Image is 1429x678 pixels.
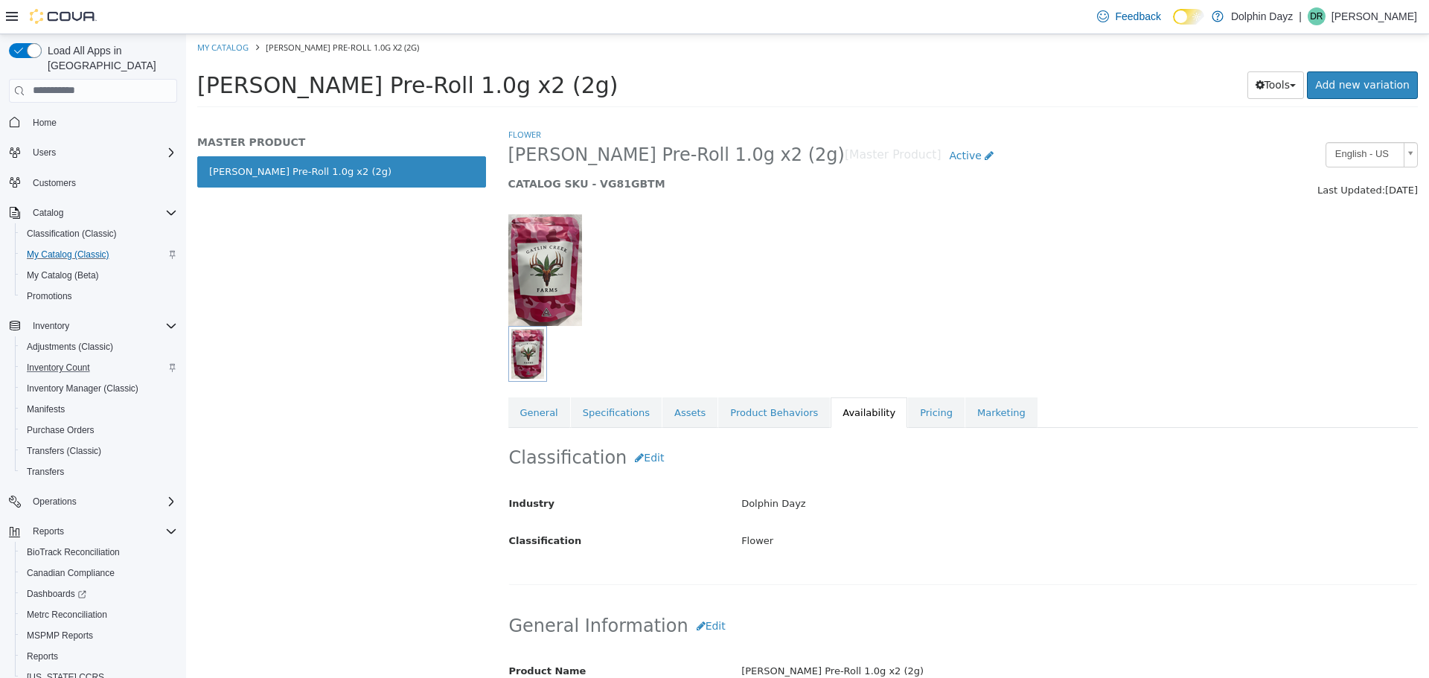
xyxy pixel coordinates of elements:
button: Classification (Classic) [15,223,183,244]
span: Metrc Reconciliation [27,609,107,621]
a: Canadian Compliance [21,564,121,582]
span: Manifests [21,400,177,418]
a: Dashboards [15,583,183,604]
a: Availability [645,363,721,394]
span: Home [27,113,177,132]
span: English - US [1140,109,1212,132]
button: Tools [1061,37,1119,65]
a: Inventory Manager (Classic) [21,380,144,397]
span: Inventory Manager (Classic) [21,380,177,397]
span: Feedback [1115,9,1160,24]
button: MSPMP Reports [15,625,183,646]
div: Flower [544,494,1242,520]
span: Purchase Orders [21,421,177,439]
span: Adjustments (Classic) [21,338,177,356]
a: BioTrack Reconciliation [21,543,126,561]
span: [PERSON_NAME] Pre-Roll 1.0g x2 (2g) [80,7,233,19]
button: Home [3,112,183,133]
span: Metrc Reconciliation [21,606,177,624]
span: Users [33,147,56,159]
span: Canadian Compliance [27,567,115,579]
span: Inventory [27,317,177,335]
span: Customers [33,177,76,189]
span: My Catalog (Classic) [27,249,109,260]
span: Dashboards [21,585,177,603]
span: [PERSON_NAME] Pre-Roll 1.0g x2 (2g) [11,38,432,64]
input: Dark Mode [1173,9,1204,25]
button: Canadian Compliance [15,563,183,583]
a: [PERSON_NAME] Pre-Roll 1.0g x2 (2g) [11,122,300,153]
span: Transfers (Classic) [21,442,177,460]
a: Promotions [21,287,78,305]
span: DR [1310,7,1323,25]
span: Dashboards [27,588,86,600]
a: Home [27,114,63,132]
a: My Catalog (Classic) [21,246,115,263]
button: BioTrack Reconciliation [15,542,183,563]
span: Operations [33,496,77,508]
p: [PERSON_NAME] [1332,7,1417,25]
button: Inventory Manager (Classic) [15,378,183,399]
span: Users [27,144,177,161]
a: Dashboards [21,585,92,603]
a: MSPMP Reports [21,627,99,645]
span: Load All Apps in [GEOGRAPHIC_DATA] [42,43,177,73]
button: Transfers (Classic) [15,441,183,461]
span: Adjustments (Classic) [27,341,113,353]
span: Industry [323,464,369,475]
span: Customers [27,173,177,192]
span: Reports [21,647,177,665]
a: My Catalog (Beta) [21,266,105,284]
button: My Catalog (Beta) [15,265,183,286]
span: Reports [27,650,58,662]
a: Purchase Orders [21,421,100,439]
span: Canadian Compliance [21,564,177,582]
button: Inventory [27,317,75,335]
a: English - US [1139,108,1232,133]
button: Promotions [15,286,183,307]
span: Last Updated: [1131,150,1199,161]
span: Catalog [27,204,177,222]
span: Manifests [27,403,65,415]
button: Transfers [15,461,183,482]
span: BioTrack Reconciliation [27,546,120,558]
span: Inventory Count [21,359,177,377]
img: 150 [322,180,396,292]
a: Pricing [722,363,779,394]
span: BioTrack Reconciliation [21,543,177,561]
button: Edit [441,410,486,438]
span: Classification [323,501,396,512]
button: My Catalog (Classic) [15,244,183,265]
a: Inventory Count [21,359,96,377]
h2: General Information [323,578,1232,606]
a: Metrc Reconciliation [21,606,113,624]
button: Users [27,144,62,161]
div: Donna Ryan [1308,7,1326,25]
span: Operations [27,493,177,511]
h2: Classification [323,410,1232,438]
a: Adjustments (Classic) [21,338,119,356]
div: [PERSON_NAME] Pre-Roll 1.0g x2 (2g) [544,624,1242,650]
a: Assets [476,363,531,394]
span: Promotions [27,290,72,302]
a: Product Behaviors [532,363,644,394]
button: Operations [3,491,183,512]
span: Home [33,117,57,129]
p: Dolphin Dayz [1231,7,1293,25]
a: Feedback [1091,1,1166,31]
button: Reports [27,522,70,540]
span: Reports [27,522,177,540]
a: General [322,363,384,394]
span: Classification (Classic) [21,225,177,243]
a: Specifications [385,363,476,394]
small: [Master Product] [659,115,755,127]
span: Catalog [33,207,63,219]
a: Active [755,108,816,135]
a: Transfers [21,463,70,481]
button: Inventory [3,316,183,336]
p: | [1299,7,1302,25]
span: MSPMP Reports [27,630,93,642]
span: My Catalog (Classic) [21,246,177,263]
span: Transfers [21,463,177,481]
